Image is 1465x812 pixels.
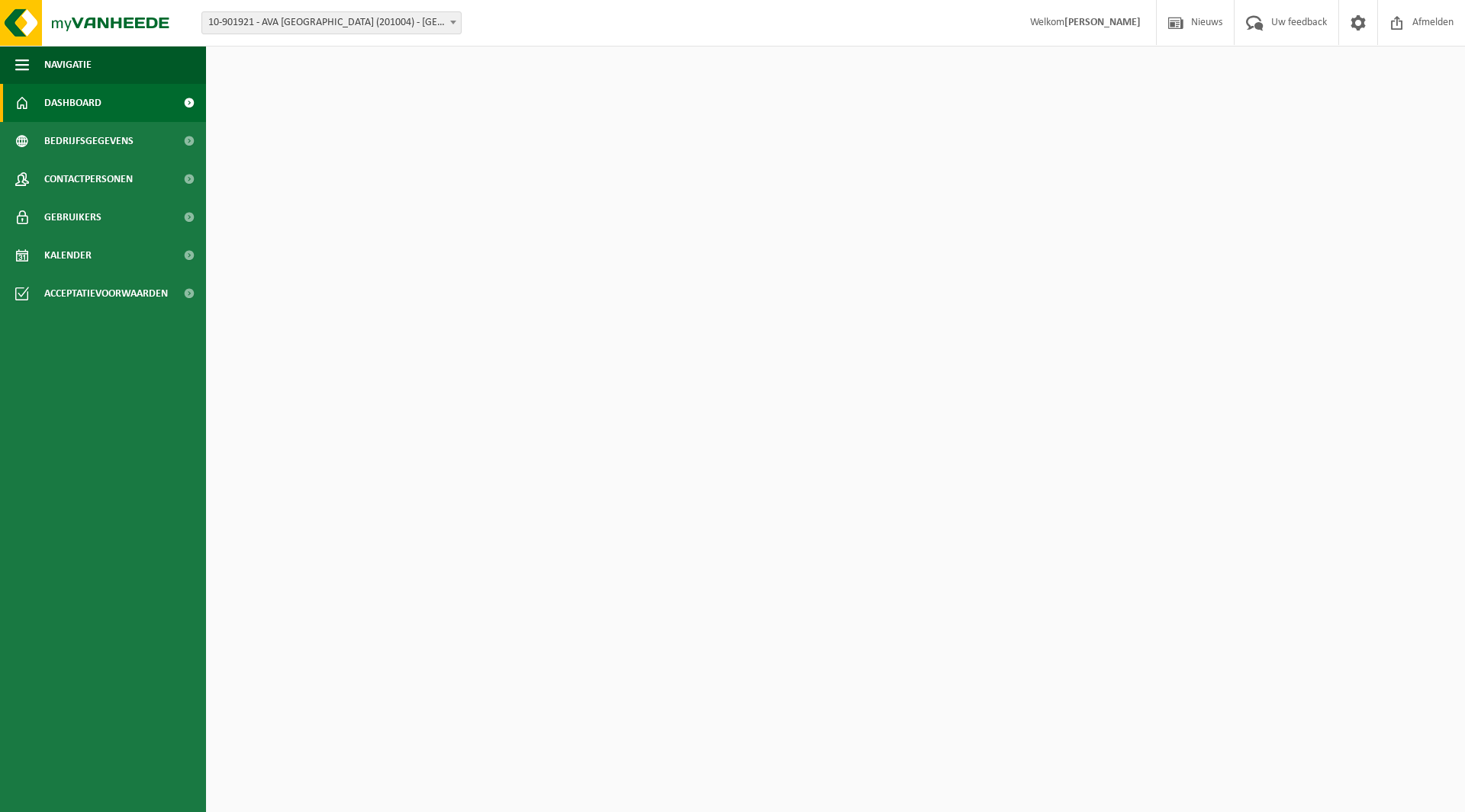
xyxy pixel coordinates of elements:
span: Navigatie [44,46,92,84]
span: 10-901921 - AVA ANTWERPEN (201004) - ANTWERPEN [201,11,462,34]
strong: [PERSON_NAME] [1064,17,1141,28]
span: Contactpersonen [44,160,133,198]
span: Bedrijfsgegevens [44,122,134,160]
span: Dashboard [44,84,101,122]
span: 10-901921 - AVA ANTWERPEN (201004) - ANTWERPEN [202,12,461,34]
span: Acceptatievoorwaarden [44,274,168,313]
span: Gebruikers [44,198,101,236]
span: Kalender [44,236,92,274]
